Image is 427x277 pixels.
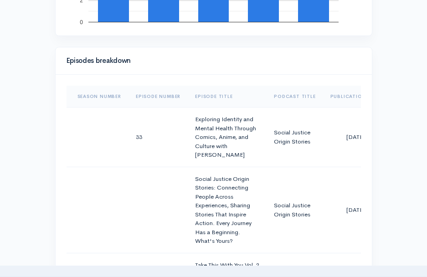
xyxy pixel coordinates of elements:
[267,108,323,167] td: Social Justice Origin Stories
[80,19,83,26] text: 0
[67,57,355,65] h4: Episodes breakdown
[267,86,323,108] th: Sort column
[323,108,388,167] td: [DATE]
[129,108,188,167] td: 33
[267,167,323,253] td: Social Justice Origin Stories
[188,108,267,167] td: Exploring Identity and Mental Health Through Comics, Anime, and Culture with [PERSON_NAME]
[188,167,267,253] td: Social Justice Origin Stories: Connecting People Across Experiences, Sharing Stories That Inspire...
[188,86,267,108] th: Sort column
[129,86,188,108] th: Sort column
[323,167,388,253] td: [DATE]
[323,86,388,108] th: Sort column
[67,86,129,108] th: Sort column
